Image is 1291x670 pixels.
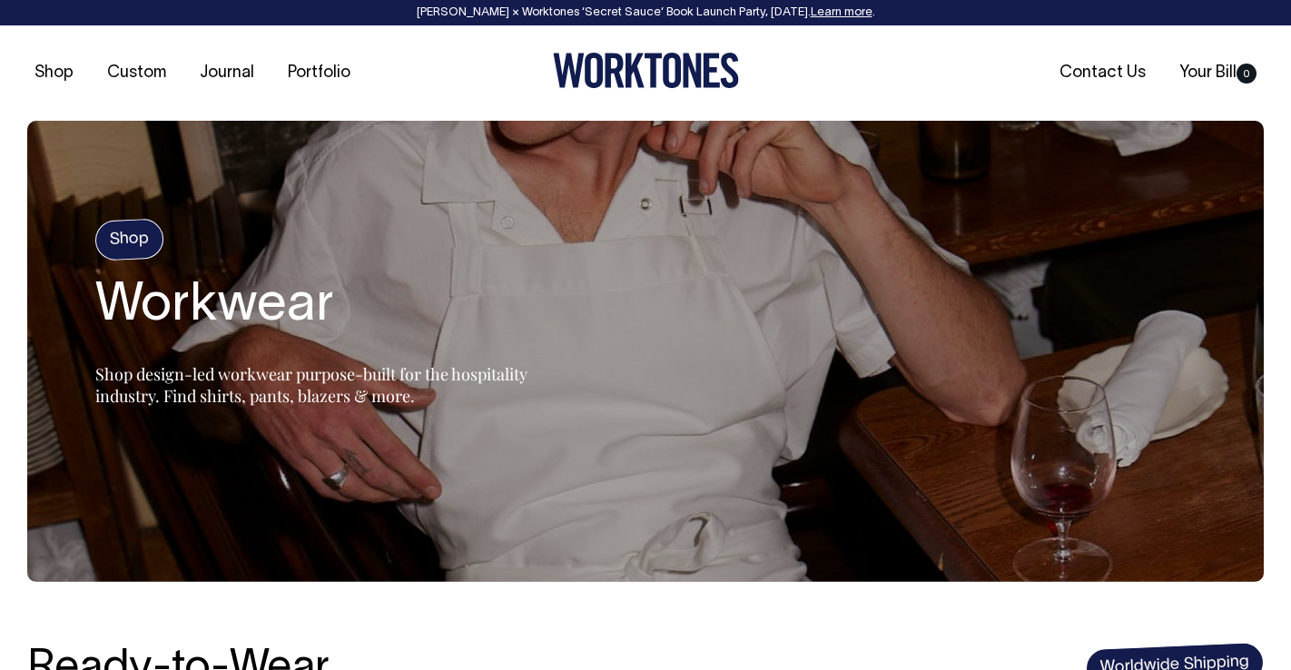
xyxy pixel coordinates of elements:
a: Your Bill0 [1172,58,1264,88]
div: [PERSON_NAME] × Worktones ‘Secret Sauce’ Book Launch Party, [DATE]. . [18,6,1273,19]
span: 0 [1237,64,1257,84]
a: Portfolio [281,58,358,88]
h4: Shop [94,219,164,261]
h2: Workwear [95,278,549,336]
a: Learn more [811,7,872,18]
span: Shop design-led workwear purpose-built for the hospitality industry. Find shirts, pants, blazers ... [95,363,527,407]
a: Contact Us [1052,58,1153,88]
a: Journal [192,58,261,88]
a: Custom [100,58,173,88]
a: Shop [27,58,81,88]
